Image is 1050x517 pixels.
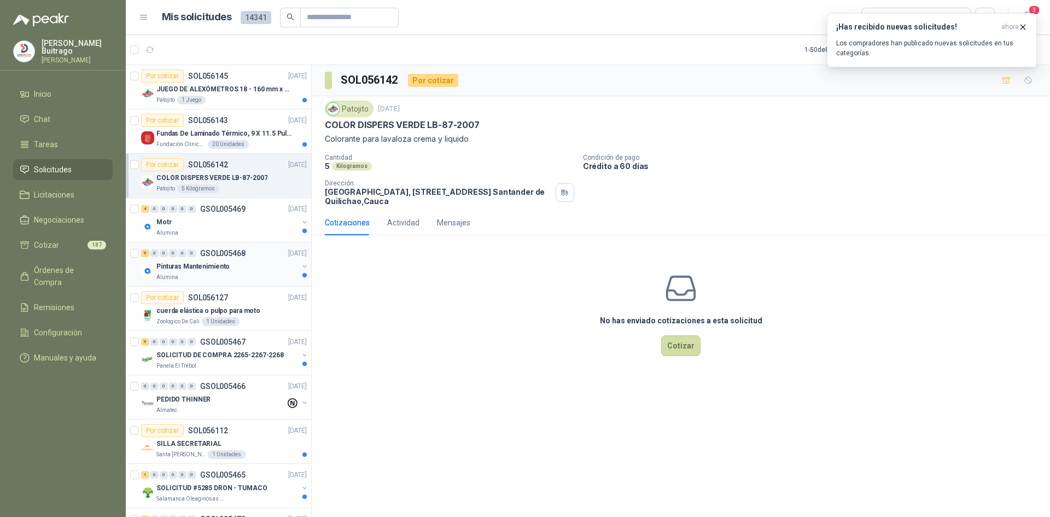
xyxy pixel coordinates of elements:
p: Crédito a 60 días [583,161,1046,171]
div: Cotizaciones [325,217,370,229]
p: Patojito [156,96,175,104]
button: Cotizar [661,335,701,356]
img: Company Logo [141,442,154,455]
a: Inicio [13,84,113,104]
img: Company Logo [141,353,154,366]
p: SOL056145 [188,72,228,80]
div: 0 [178,382,186,390]
div: 20 Unidades [208,140,249,149]
p: [DATE] [288,71,307,82]
p: SOL056143 [188,117,228,124]
div: Por cotizar [141,291,184,304]
div: 5 Kilogramos [177,184,219,193]
div: 0 [150,205,159,213]
a: Tareas [13,134,113,155]
div: 0 [169,471,177,479]
a: Por cotizarSOL056145[DATE] Company LogoJUEGO DE ALEXÓMETROS 18 - 160 mm x 0,01 mm 2824-S3Patojito... [126,65,311,109]
div: 0 [160,471,168,479]
p: GSOL005468 [200,249,246,257]
div: 0 [188,338,196,346]
a: Cotizar187 [13,235,113,255]
p: GSOL005465 [200,471,246,479]
div: 0 [169,205,177,213]
img: Company Logo [141,220,154,233]
a: Por cotizarSOL056142[DATE] Company LogoCOLOR DISPERS VERDE LB-87-2007Patojito5 Kilogramos [126,154,311,198]
div: 1 [141,471,149,479]
p: SOL056127 [188,294,228,301]
p: [DATE] [288,426,307,436]
p: Cantidad [325,154,574,161]
a: Chat [13,109,113,130]
p: Santa [PERSON_NAME] [156,450,206,459]
h3: SOL056142 [341,72,399,89]
span: Remisiones [34,301,74,313]
p: GSOL005467 [200,338,246,346]
div: 0 [150,338,159,346]
span: search [287,13,294,21]
a: Por cotizarSOL056143[DATE] Company LogoFundas De Laminado Térmico, 9 X 11.5 PulgadasFundación Clí... [126,109,311,154]
img: Logo peakr [13,13,69,26]
a: Órdenes de Compra [13,260,113,293]
div: Actividad [387,217,419,229]
p: [DATE] [288,337,307,347]
p: [GEOGRAPHIC_DATA], [STREET_ADDRESS] Santander de Quilichao , Cauca [325,187,551,206]
span: Configuración [34,327,82,339]
p: [PERSON_NAME] [42,57,113,63]
a: 0 0 0 0 0 0 GSOL005466[DATE] Company LogoPEDIDO THINNERAlmatec [141,380,309,415]
a: Manuales y ayuda [13,347,113,368]
p: [DATE] [288,470,307,480]
span: Licitaciones [34,189,74,201]
a: 9 0 0 0 0 0 GSOL005467[DATE] Company LogoSOLICITUD DE COMPRA 2265-2267-2268Panela El Trébol [141,335,309,370]
p: JUEGO DE ALEXÓMETROS 18 - 160 mm x 0,01 mm 2824-S3 [156,84,293,95]
p: Fundación Clínica Shaio [156,140,206,149]
p: [DATE] [288,381,307,392]
p: [DATE] [288,160,307,170]
p: [DATE] [288,204,307,214]
p: [DATE] [288,248,307,259]
div: Por cotizar [141,424,184,437]
div: 0 [188,382,196,390]
p: SOLICITUD #5285 DRON - TUMACO [156,483,267,493]
p: SILLA SECRETARIAL [156,439,221,449]
div: 0 [169,382,177,390]
p: SOL056112 [188,427,228,434]
p: Panela El Trébol [156,362,196,370]
div: 0 [141,382,149,390]
a: Negociaciones [13,210,113,230]
p: COLOR DISPERS VERDE LB-87-2007 [325,119,480,131]
img: Company Logo [327,103,339,115]
div: 0 [169,338,177,346]
h1: Mis solicitudes [162,9,232,25]
div: 0 [188,471,196,479]
a: 1 0 0 0 0 0 GSOL005465[DATE] Company LogoSOLICITUD #5285 DRON - TUMACOSalamanca Oleaginosas SAS [141,468,309,503]
div: Por cotizar [141,69,184,83]
p: Alumina [156,229,178,237]
a: Por cotizarSOL056112[DATE] Company LogoSILLA SECRETARIALSanta [PERSON_NAME]1 Unidades [126,420,311,464]
div: 0 [169,249,177,257]
img: Company Logo [141,397,154,410]
p: Colorante para lavaloza crema y liquido [325,133,1037,145]
span: Órdenes de Compra [34,264,102,288]
img: Company Logo [141,176,154,189]
span: Inicio [34,88,51,100]
h3: No has enviado cotizaciones a esta solicitud [600,315,762,327]
a: Remisiones [13,297,113,318]
a: Por cotizarSOL056127[DATE] Company Logocuerda elástica o pulpo para motoZoologico De Cali1 Unidades [126,287,311,331]
p: GSOL005466 [200,382,246,390]
div: 0 [178,338,186,346]
img: Company Logo [141,87,154,100]
span: Solicitudes [34,164,72,176]
div: Todas [868,11,891,24]
div: Patojito [325,101,374,117]
a: 9 0 0 0 0 0 GSOL005468[DATE] Company LogoPinturas MantenimientoAlumina [141,247,309,282]
div: 0 [160,382,168,390]
span: 187 [87,241,106,249]
span: Tareas [34,138,58,150]
a: Licitaciones [13,184,113,205]
div: 0 [150,382,159,390]
div: 1 Unidades [208,450,246,459]
p: Almatec [156,406,177,415]
p: Pinturas Mantenimiento [156,262,230,272]
a: Solicitudes [13,159,113,180]
div: 0 [178,205,186,213]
